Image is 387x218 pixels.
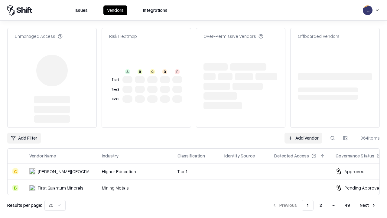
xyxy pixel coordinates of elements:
[71,5,91,15] button: Issues
[125,69,130,74] div: A
[138,69,142,74] div: B
[7,202,42,208] p: Results per page:
[274,185,326,191] div: -
[29,185,35,191] img: First Quantum Minerals
[102,185,168,191] div: Mining Metals
[12,185,18,191] div: B
[110,97,120,102] div: Tier 3
[110,87,120,92] div: Tier 2
[177,168,215,175] div: Tier 1
[38,168,92,175] div: [PERSON_NAME][GEOGRAPHIC_DATA]
[139,5,171,15] button: Integrations
[38,185,83,191] div: First Quantum Minerals
[302,200,314,211] button: 1
[224,153,255,159] div: Identity Source
[315,200,327,211] button: 2
[356,200,380,211] button: Next
[29,168,35,174] img: Reichman University
[102,153,119,159] div: Industry
[298,33,340,39] div: Offboarded Vendors
[268,200,380,211] nav: pagination
[344,185,380,191] div: Pending Approval
[177,185,215,191] div: -
[224,185,265,191] div: -
[274,153,309,159] div: Detected Access
[336,153,374,159] div: Governance Status
[340,200,355,211] button: 49
[175,69,180,74] div: F
[285,133,322,144] a: Add Vendor
[177,153,205,159] div: Classification
[162,69,167,74] div: D
[110,77,120,82] div: Tier 1
[103,5,127,15] button: Vendors
[274,168,326,175] div: -
[356,135,380,141] div: 964 items
[7,133,41,144] button: Add Filter
[344,168,365,175] div: Approved
[12,168,18,174] div: C
[224,168,265,175] div: -
[29,153,56,159] div: Vendor Name
[102,168,168,175] div: Higher Education
[15,33,63,39] div: Unmanaged Access
[150,69,155,74] div: C
[203,33,263,39] div: Over-Permissive Vendors
[109,33,137,39] div: Risk Heatmap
